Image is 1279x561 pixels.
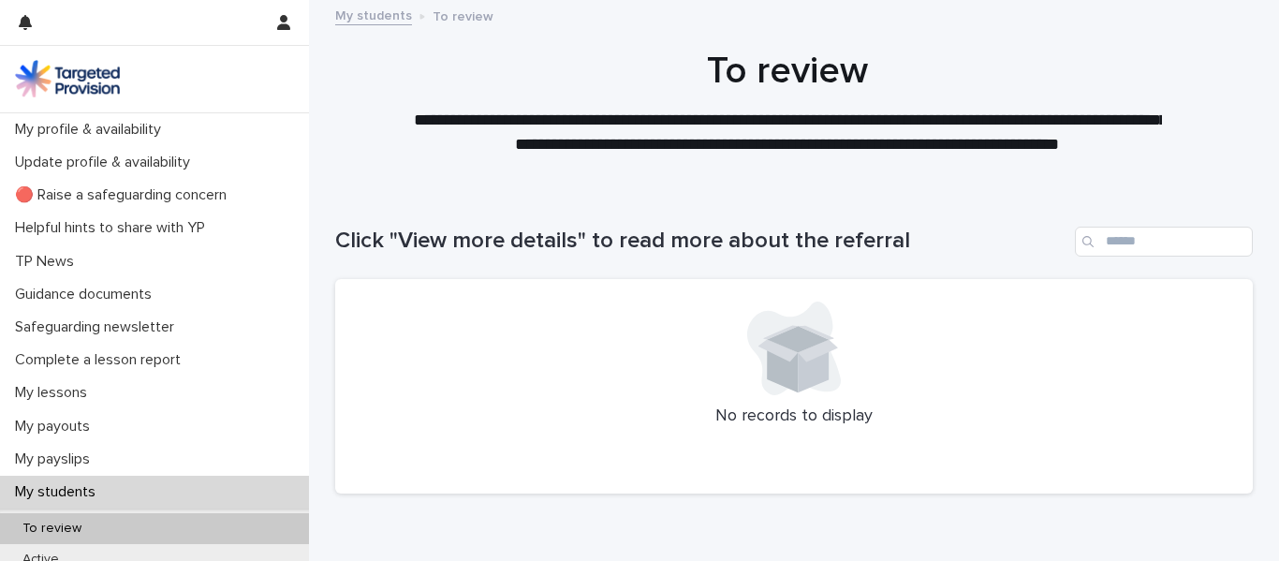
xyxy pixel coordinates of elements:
h1: To review [329,49,1246,94]
p: My profile & availability [7,121,176,139]
p: Complete a lesson report [7,351,196,369]
p: TP News [7,253,89,271]
input: Search [1075,227,1253,257]
p: My lessons [7,384,102,402]
p: Update profile & availability [7,154,205,171]
p: To review [433,5,493,25]
p: To review [7,521,96,537]
p: Guidance documents [7,286,167,303]
p: Safeguarding newsletter [7,318,189,336]
p: 🔴 Raise a safeguarding concern [7,186,242,204]
p: My payouts [7,418,105,436]
p: My students [7,483,110,501]
img: M5nRWzHhSzIhMunXDL62 [15,60,120,97]
h1: Click "View more details" to read more about the referral [335,228,1067,255]
a: My students [335,4,412,25]
p: My payslips [7,450,105,468]
p: No records to display [358,406,1230,427]
p: Helpful hints to share with YP [7,219,220,237]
